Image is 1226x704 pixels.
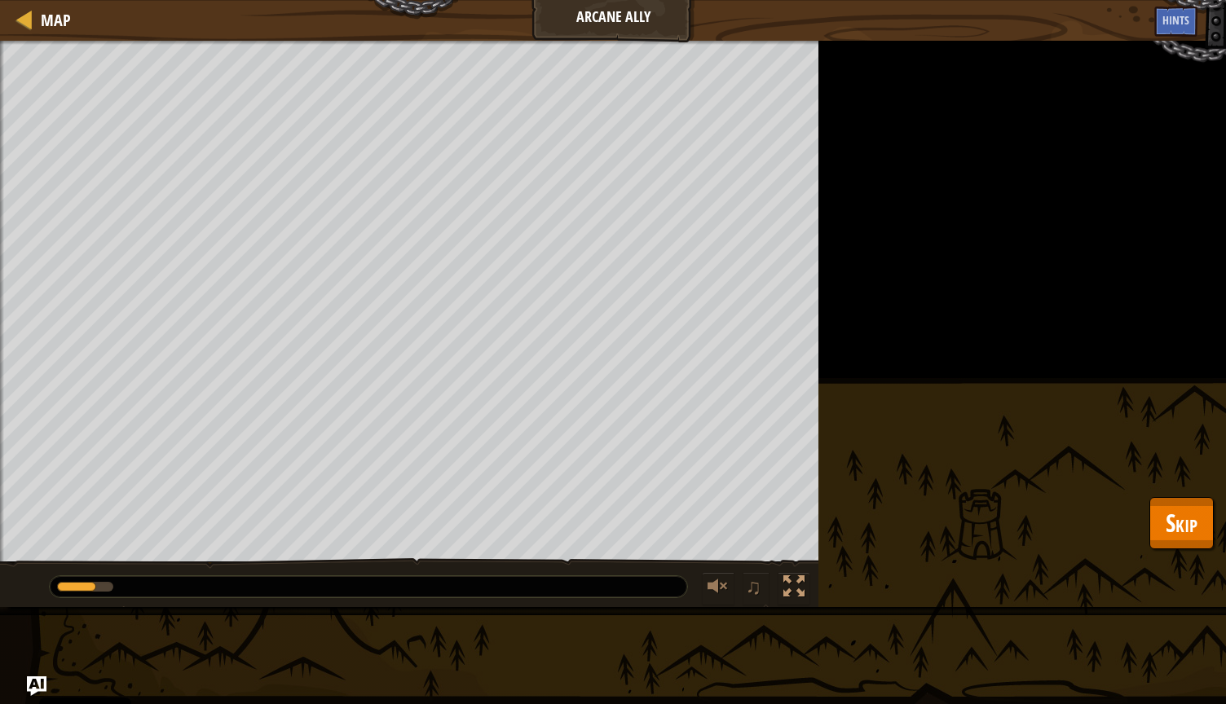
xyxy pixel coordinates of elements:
span: ♫ [746,574,762,599]
span: Map [41,9,71,31]
button: Adjust volume [702,572,734,605]
a: Map [33,9,71,31]
span: Hints [1162,12,1189,28]
span: Skip [1166,506,1197,539]
button: Skip [1149,497,1214,549]
button: ♫ [743,572,770,605]
button: Toggle fullscreen [778,572,810,605]
button: Ask AI [27,676,46,696]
